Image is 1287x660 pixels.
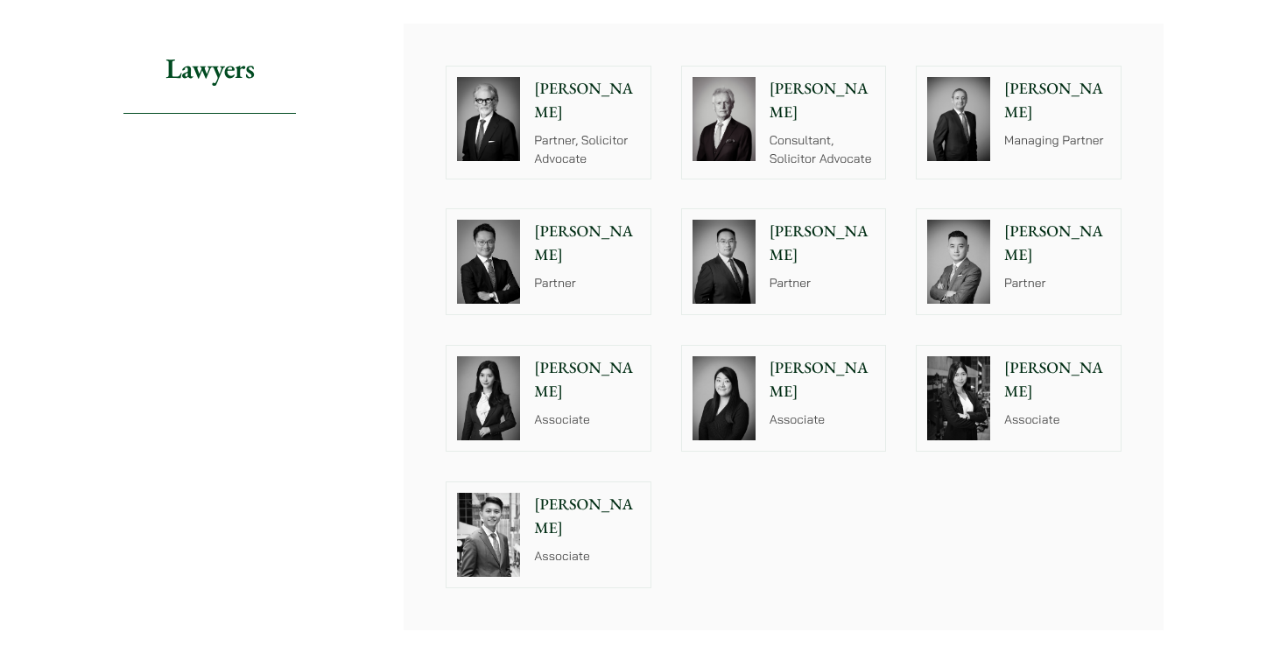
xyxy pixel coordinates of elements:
[1004,77,1110,124] p: [PERSON_NAME]
[534,547,640,565] p: Associate
[916,66,1122,179] a: [PERSON_NAME] Managing Partner
[1004,274,1110,292] p: Partner
[927,356,990,440] img: Joanne Lam photo
[446,481,651,588] a: [PERSON_NAME] Associate
[770,411,876,429] p: Associate
[1004,411,1110,429] p: Associate
[123,24,296,114] h2: Lawyers
[1004,356,1110,404] p: [PERSON_NAME]
[681,345,887,452] a: [PERSON_NAME] Associate
[916,345,1122,452] a: Joanne Lam photo [PERSON_NAME] Associate
[1004,131,1110,150] p: Managing Partner
[770,274,876,292] p: Partner
[534,220,640,267] p: [PERSON_NAME]
[446,208,651,315] a: [PERSON_NAME] Partner
[770,356,876,404] p: [PERSON_NAME]
[534,274,640,292] p: Partner
[534,411,640,429] p: Associate
[457,356,520,440] img: Florence Yan photo
[534,131,640,168] p: Partner, Solicitor Advocate
[534,493,640,540] p: [PERSON_NAME]
[770,77,876,124] p: [PERSON_NAME]
[916,208,1122,315] a: [PERSON_NAME] Partner
[1004,220,1110,267] p: [PERSON_NAME]
[770,220,876,267] p: [PERSON_NAME]
[446,345,651,452] a: Florence Yan photo [PERSON_NAME] Associate
[681,66,887,179] a: [PERSON_NAME] Consultant, Solicitor Advocate
[681,208,887,315] a: [PERSON_NAME] Partner
[534,356,640,404] p: [PERSON_NAME]
[770,131,876,168] p: Consultant, Solicitor Advocate
[446,66,651,179] a: [PERSON_NAME] Partner, Solicitor Advocate
[534,77,640,124] p: [PERSON_NAME]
